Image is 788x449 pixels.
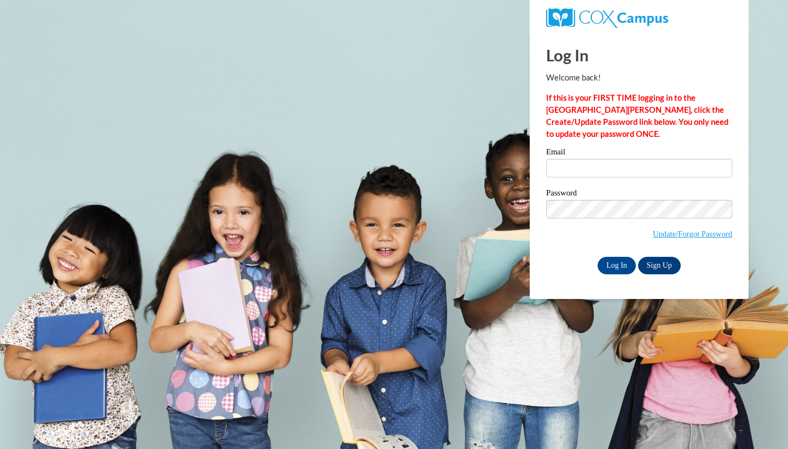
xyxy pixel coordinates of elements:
strong: If this is your FIRST TIME logging in to the [GEOGRAPHIC_DATA][PERSON_NAME], click the Create/Upd... [546,93,728,139]
a: Sign Up [638,257,681,274]
input: Log In [598,257,636,274]
img: COX Campus [546,8,668,28]
a: COX Campus [546,13,668,22]
h1: Log In [546,44,732,66]
label: Email [546,148,732,159]
label: Password [546,189,732,200]
p: Welcome back! [546,72,732,84]
a: Update/Forgot Password [653,229,732,238]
